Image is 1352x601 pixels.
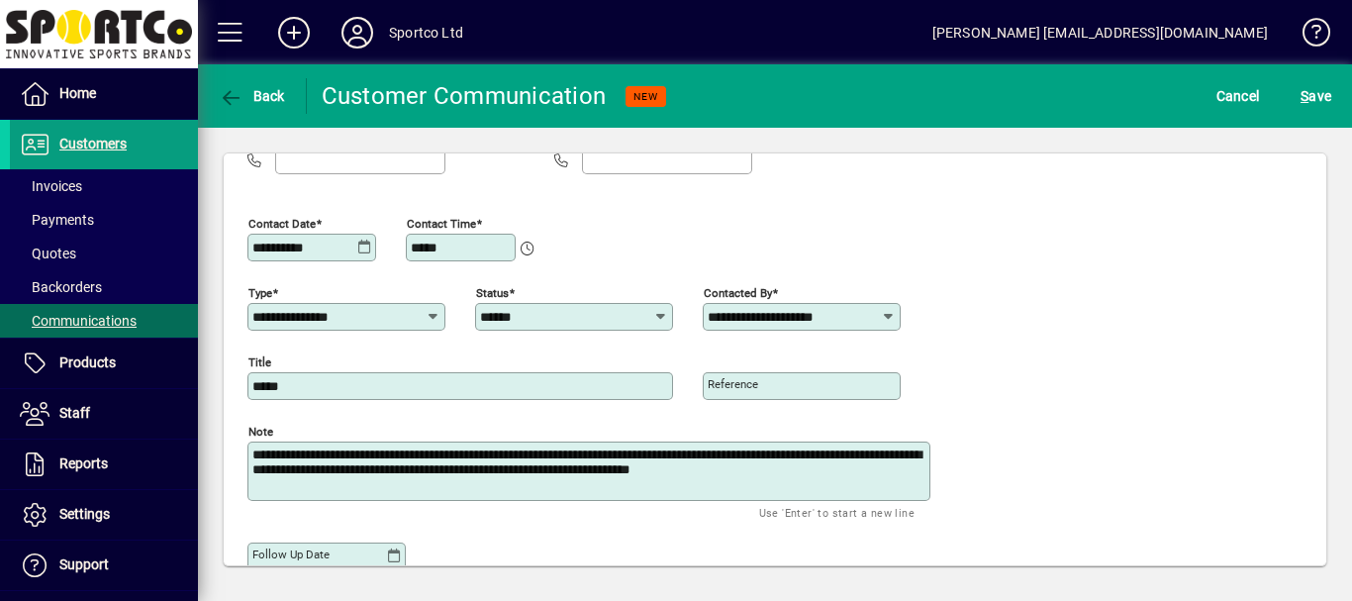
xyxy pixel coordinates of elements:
[59,354,116,370] span: Products
[10,203,198,237] a: Payments
[932,17,1268,49] div: [PERSON_NAME] [EMAIL_ADDRESS][DOMAIN_NAME]
[326,15,389,50] button: Profile
[704,285,772,299] mat-label: Contacted by
[20,313,137,329] span: Communications
[10,270,198,304] a: Backorders
[633,90,658,103] span: NEW
[10,440,198,489] a: Reports
[1288,4,1327,68] a: Knowledge Base
[248,424,273,438] mat-label: Note
[248,285,272,299] mat-label: Type
[10,69,198,119] a: Home
[389,17,463,49] div: Sportco Ltd
[214,78,290,114] button: Back
[198,78,307,114] app-page-header-button: Back
[10,237,198,270] a: Quotes
[20,279,102,295] span: Backorders
[10,490,198,540] a: Settings
[10,169,198,203] a: Invoices
[219,88,285,104] span: Back
[1216,80,1260,112] span: Cancel
[10,389,198,439] a: Staff
[59,85,96,101] span: Home
[262,15,326,50] button: Add
[248,354,271,368] mat-label: Title
[59,455,108,471] span: Reports
[59,556,109,572] span: Support
[20,178,82,194] span: Invoices
[1301,88,1308,104] span: S
[59,506,110,522] span: Settings
[759,501,915,524] mat-hint: Use 'Enter' to start a new line
[20,212,94,228] span: Payments
[1211,78,1265,114] button: Cancel
[20,246,76,261] span: Quotes
[10,339,198,388] a: Products
[476,285,509,299] mat-label: Status
[322,80,607,112] div: Customer Communication
[708,377,758,391] mat-label: Reference
[10,304,198,338] a: Communications
[407,216,476,230] mat-label: Contact time
[1301,80,1331,112] span: ave
[59,405,90,421] span: Staff
[59,136,127,151] span: Customers
[10,541,198,590] a: Support
[248,216,316,230] mat-label: Contact date
[1296,78,1336,114] button: Save
[252,548,330,561] mat-label: Follow up date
